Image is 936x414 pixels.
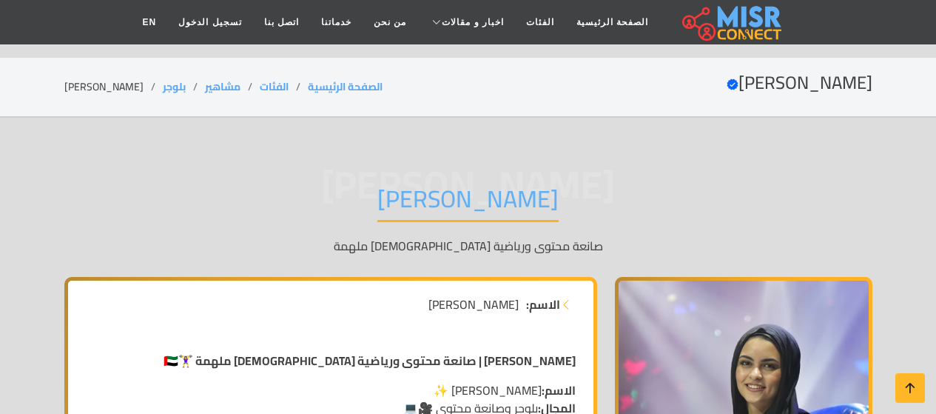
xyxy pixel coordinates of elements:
a: اخبار و مقالات [417,8,515,36]
li: [PERSON_NAME] [64,79,163,95]
p: صانعة محتوى ورياضية [DEMOGRAPHIC_DATA] ملهمة [64,237,872,255]
strong: الاسم: [526,296,560,313]
a: الصفحة الرئيسية [308,77,383,96]
a: من نحن [363,8,417,36]
strong: [PERSON_NAME] | صانعة محتوى ورياضية [DEMOGRAPHIC_DATA] ملهمة 🏋️‍♀️🇦🇪 [164,350,576,372]
svg: Verified account [727,79,738,90]
a: اتصل بنا [253,8,310,36]
img: main.misr_connect [682,4,781,41]
a: الصفحة الرئيسية [565,8,659,36]
span: اخبار و مقالات [442,16,504,29]
a: خدماتنا [310,8,363,36]
a: تسجيل الدخول [167,8,252,36]
a: مشاهير [205,77,240,96]
a: الفئات [515,8,565,36]
h2: [PERSON_NAME] [727,73,872,94]
strong: الاسم: [542,379,576,401]
h1: [PERSON_NAME] [377,184,559,222]
a: بلوجر [163,77,186,96]
a: الفئات [260,77,289,96]
span: [PERSON_NAME] [428,296,519,313]
a: EN [132,8,168,36]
